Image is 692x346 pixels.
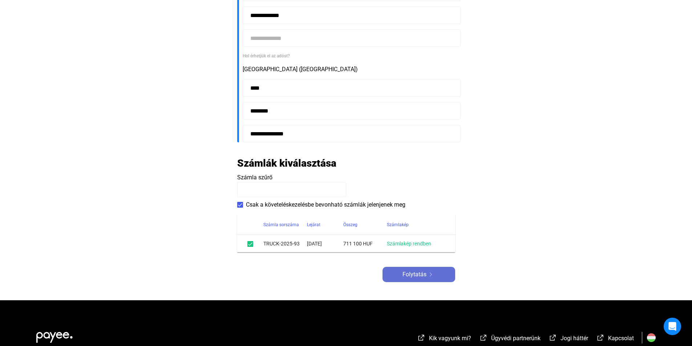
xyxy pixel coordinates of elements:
div: Számlakép [387,220,446,229]
a: external-link-whiteKapcsolat [596,336,634,343]
a: external-link-whiteJogi háttér [549,336,588,343]
td: TRUCK-2025-93 [263,235,307,252]
div: Hol érhetjük el az adóst? [243,52,455,60]
span: Jogi háttér [561,335,588,342]
td: 711 100 HUF [343,235,387,252]
span: Számla szűrő [237,174,272,181]
h2: Számlák kiválasztása [237,157,336,170]
img: external-link-white [549,334,557,341]
div: Összeg [343,220,357,229]
span: Folytatás [402,270,426,279]
button: Folytatásarrow-right-white [383,267,455,282]
span: Csak a követeléskezelésbe bevonható számlák jelenjenek meg [246,200,405,209]
a: external-link-whiteÜgyvédi partnerünk [479,336,541,343]
img: external-link-white [596,334,605,341]
div: Összeg [343,220,387,229]
div: Open Intercom Messenger [664,318,681,335]
div: Számlakép [387,220,409,229]
img: white-payee-white-dot.svg [36,328,73,343]
img: arrow-right-white [426,273,435,276]
div: Lejárat [307,220,320,229]
a: external-link-whiteKik vagyunk mi? [417,336,471,343]
img: external-link-white [417,334,426,341]
div: [GEOGRAPHIC_DATA] ([GEOGRAPHIC_DATA]) [243,65,455,74]
span: Kik vagyunk mi? [429,335,471,342]
img: external-link-white [479,334,488,341]
a: Számlakép rendben [387,241,431,247]
span: Ügyvédi partnerünk [491,335,541,342]
div: Számla sorszáma [263,220,299,229]
img: HU.svg [647,333,656,342]
span: Kapcsolat [608,335,634,342]
div: Számla sorszáma [263,220,307,229]
td: [DATE] [307,235,343,252]
div: Lejárat [307,220,343,229]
